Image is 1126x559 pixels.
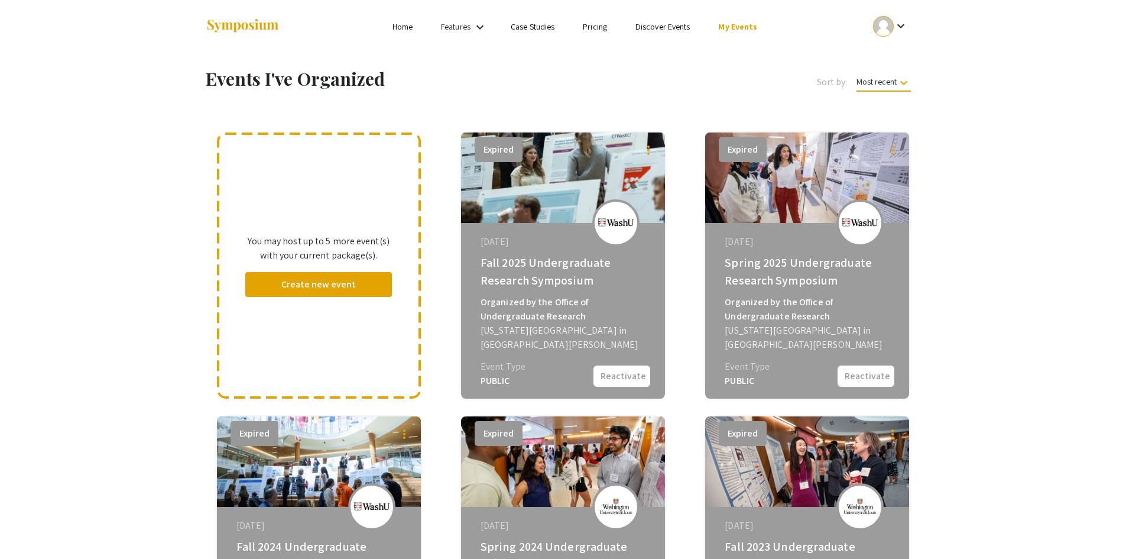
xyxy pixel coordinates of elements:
[481,235,648,249] div: [DATE]
[231,421,278,446] button: Expired
[481,324,648,352] div: [US_STATE][GEOGRAPHIC_DATA] in [GEOGRAPHIC_DATA][PERSON_NAME]
[725,374,770,388] div: PUBLIC
[354,502,390,510] img: fall-2024-undergraduate-research-symposium_eventLogo_d5e99a_.png
[598,497,634,517] img: spring-2024-undergraduate-research-symposium_eventLogo_39aa52_.png
[718,21,757,32] a: My Events
[817,75,848,89] span: Sort by:
[719,421,767,446] button: Expired
[885,427,900,441] mat-icon: more_vert
[641,427,656,441] mat-icon: more_vert
[511,21,554,32] a: Case Studies
[842,218,878,227] img: spring-2025-undergraduate-research-symposium_eventLogo_d52bc0_.png
[481,295,648,324] div: Organized by the Office of Undergraduate Research
[481,374,525,388] div: PUBLIC
[719,137,767,162] button: Expired
[861,13,920,40] button: Expand account dropdown
[856,76,911,92] span: Most recent
[475,137,523,162] button: Expired
[897,76,911,90] mat-icon: keyboard_arrow_down
[635,21,690,32] a: Discover Events
[705,133,909,223] img: spring-2025-undergraduate-research-symposium_eventCoverPhoto_df2bab__thumb.jpg
[842,497,878,517] img: fall-2023-undergraduate-research-symposium_eventLogo_22aca1_.png
[894,19,908,33] mat-icon: Expand account dropdown
[245,234,392,263] p: You may host up to 5 more event(s) with your current package(s).
[217,416,421,507] img: fall-2024-undergraduate-research-symposium_eventCoverPhoto_799845__thumb.jpg
[481,360,525,374] div: Event Type
[9,506,50,550] iframe: Chat
[206,68,615,89] h1: Events I've Organized
[461,416,665,507] img: spring-2024-undergraduate-research-symposium_eventCoverPhoto_b72247__thumb.jpg
[725,519,893,533] div: [DATE]
[598,218,634,227] img: fall-2025-undergraduate-research-symposium_eventLogo_66f56d_.png
[481,519,648,533] div: [DATE]
[475,421,523,446] button: Expired
[725,254,893,289] div: Spring 2025 Undergraduate Research Symposium
[236,519,404,533] div: [DATE]
[392,21,413,32] a: Home
[885,143,900,157] mat-icon: more_vert
[725,324,893,352] div: [US_STATE][GEOGRAPHIC_DATA] in [GEOGRAPHIC_DATA][PERSON_NAME]
[725,295,893,324] div: Organized by the Office of Undergraduate Research
[705,416,909,507] img: fall-2023-undergraduate-research-symposium_eventCoverPhoto_958b78__thumb.jpg
[583,21,607,32] a: Pricing
[725,360,770,374] div: Event Type
[641,143,656,157] mat-icon: more_vert
[725,235,893,249] div: [DATE]
[206,18,280,34] img: Symposium by ForagerOne
[245,272,392,297] button: Create new event
[461,133,665,223] img: fall-2025-undergraduate-research-symposium_eventCoverPhoto_de3451__thumb.jpg
[836,364,895,388] button: Reactivate
[441,21,470,32] a: Features
[592,364,651,388] button: Reactivate
[397,427,411,441] mat-icon: more_vert
[481,254,648,289] div: Fall 2025 Undergraduate Research Symposium
[847,71,920,92] button: Most recent
[473,20,487,34] mat-icon: Expand Features list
